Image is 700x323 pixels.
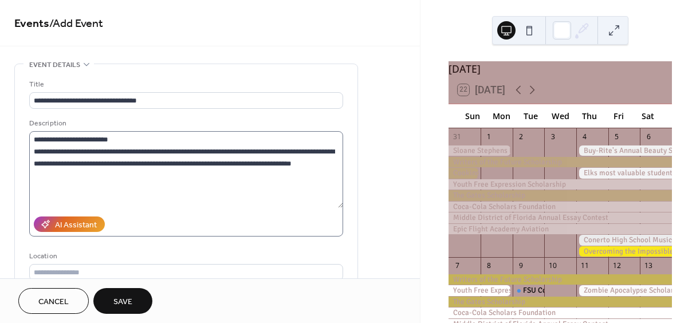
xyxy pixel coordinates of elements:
div: Sat [634,104,663,128]
div: Zombie Apocalypse Scholarship [576,285,672,296]
div: Tue [516,104,545,128]
div: 10 [548,261,558,270]
div: Coca-Cola Scholars Foundation [449,202,672,212]
div: 8 [484,261,494,270]
div: 7 [453,261,462,270]
div: Description [29,117,341,129]
div: 6 [644,132,654,141]
div: Sloane Stephens Doc & Glo Scholarship [449,145,512,156]
div: 12 [612,261,622,270]
div: The Gates Scholarship [449,297,672,307]
div: 2 [516,132,526,141]
div: Youth Free Expression Scholarship [449,179,672,190]
div: 9 [516,261,526,270]
div: Wed [546,104,575,128]
div: Cooking Up Joy Scholarship [449,168,481,178]
div: 1 [484,132,494,141]
div: Thu [575,104,604,128]
div: Fri [604,104,634,128]
div: Sun [458,104,487,128]
span: Cancel [38,296,69,308]
div: Buy-Rite's Annual Beauty School Scholarship [576,145,672,156]
div: Youth Free Expression Scholarship [449,285,512,296]
div: Writers of the Future Scholarship [449,157,672,167]
div: 31 [453,132,462,141]
div: AI Assistant [55,219,97,231]
div: Conerto High School Musicians Scholarship [576,235,672,245]
div: 13 [644,261,654,270]
div: FSU College Application Workshop [513,285,545,296]
div: [DATE] [449,61,672,76]
div: Mon [487,104,516,128]
a: Events [14,13,49,35]
div: Elks most valuable student scholarship [576,168,672,178]
div: 5 [612,132,622,141]
div: 11 [580,261,589,270]
div: Coca-Cola Scholars Foundation [449,308,672,318]
span: Event details [29,59,80,71]
div: The Gates Scholarship [449,190,672,200]
div: 4 [580,132,589,141]
div: Middle District of Florida Annual Essay Contest [449,212,672,223]
button: Cancel [18,288,89,314]
div: Epic Flight Academy Aviation [449,224,672,234]
span: / Add Event [49,13,103,35]
div: Title [29,78,341,90]
div: FSU College Application Workshop [523,285,637,296]
button: AI Assistant [34,216,105,232]
div: Writers of the Future Scholarship [449,274,672,285]
button: Save [93,288,152,314]
div: Location [29,250,341,262]
div: 3 [548,132,558,141]
div: Overcoming the Impossible Scholarship [576,246,672,257]
span: Save [113,296,132,308]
